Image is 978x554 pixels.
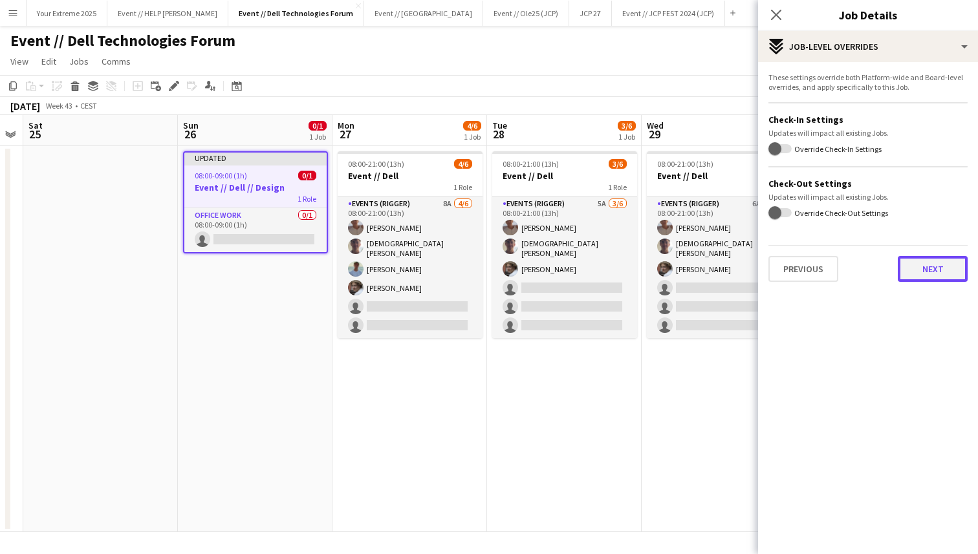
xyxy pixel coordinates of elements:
button: Next [898,256,968,282]
span: 3/6 [609,159,627,169]
h3: Event // Dell [647,170,792,182]
span: 26 [181,127,199,142]
button: Your Extreme 2025 [27,1,107,26]
h3: Event // Dell [338,170,483,182]
span: 25 [27,127,43,142]
app-card-role: Events (Rigger)6A3/608:00-21:00 (13h)[PERSON_NAME][DEMOGRAPHIC_DATA][PERSON_NAME][PERSON_NAME] [647,197,792,338]
div: 1 Job [618,132,635,142]
h3: Check-In Settings [768,114,968,125]
div: These settings override both Platform-wide and Board-level overrides, and apply specifically to t... [768,72,968,92]
button: Event // HELP [PERSON_NAME] [107,1,228,26]
button: Event // Dell Technologies Forum [228,1,364,26]
span: 27 [336,127,354,142]
button: Event // JCP FEST 2024 (JCP) [612,1,725,26]
span: 28 [490,127,507,142]
label: Override Check-In Settings [792,144,882,154]
a: View [5,53,34,70]
span: Sat [28,120,43,131]
button: Previous [768,256,838,282]
a: Jobs [64,53,94,70]
div: [DATE] [10,100,40,112]
div: 1 Job [464,132,481,142]
span: Week 43 [43,101,75,111]
span: 08:00-09:00 (1h) [195,171,247,180]
span: 08:00-21:00 (13h) [657,159,713,169]
span: Comms [102,56,131,67]
a: Edit [36,53,61,70]
div: Updated [184,153,327,163]
app-card-role: Events (Rigger)8A4/608:00-21:00 (13h)[PERSON_NAME][DEMOGRAPHIC_DATA][PERSON_NAME][PERSON_NAME][PE... [338,197,483,338]
h1: Event // Dell Technologies Forum [10,31,235,50]
span: 29 [645,127,664,142]
span: Tue [492,120,507,131]
app-job-card: Updated08:00-09:00 (1h)0/1Event // Dell // Design1 RoleOffice work0/108:00-09:00 (1h) [183,151,328,253]
span: 1 Role [453,182,472,192]
span: View [10,56,28,67]
button: JCP 27 [569,1,612,26]
app-job-card: 08:00-21:00 (13h)4/6Event // Dell1 RoleEvents (Rigger)8A4/608:00-21:00 (13h)[PERSON_NAME][DEMOGRA... [338,151,483,338]
div: Updates will impact all existing Jobs. [768,192,968,202]
span: 08:00-21:00 (13h) [348,159,404,169]
span: 0/1 [309,121,327,131]
span: Sun [183,120,199,131]
h3: Job Details [758,6,978,23]
app-card-role: Events (Rigger)5A3/608:00-21:00 (13h)[PERSON_NAME][DEMOGRAPHIC_DATA][PERSON_NAME][PERSON_NAME] [492,197,637,338]
div: Job-Level Overrides [758,31,978,62]
div: 1 Job [309,132,326,142]
app-card-role: Office work0/108:00-09:00 (1h) [184,208,327,252]
h3: Event // Dell // Design [184,182,327,193]
span: Edit [41,56,56,67]
span: 4/6 [463,121,481,131]
span: 4/6 [454,159,472,169]
span: Jobs [69,56,89,67]
span: Mon [338,120,354,131]
label: Override Check-Out Settings [792,208,888,217]
button: Event // Ole25 (JCP) [483,1,569,26]
button: Event // [GEOGRAPHIC_DATA] [364,1,483,26]
span: 3/6 [618,121,636,131]
h3: Event // Dell [492,170,637,182]
div: CEST [80,101,97,111]
div: Updates will impact all existing Jobs. [768,128,968,138]
span: 0/1 [298,171,316,180]
app-job-card: 08:00-21:00 (13h)3/6Event // Dell1 RoleEvents (Rigger)5A3/608:00-21:00 (13h)[PERSON_NAME][DEMOGRA... [492,151,637,338]
span: Wed [647,120,664,131]
span: 08:00-21:00 (13h) [503,159,559,169]
h3: Check-Out Settings [768,178,968,189]
span: 1 Role [298,194,316,204]
a: Comms [96,53,136,70]
span: 1 Role [608,182,627,192]
app-job-card: 08:00-21:00 (13h)3/6Event // Dell1 RoleEvents (Rigger)6A3/608:00-21:00 (13h)[PERSON_NAME][DEMOGRA... [647,151,792,338]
